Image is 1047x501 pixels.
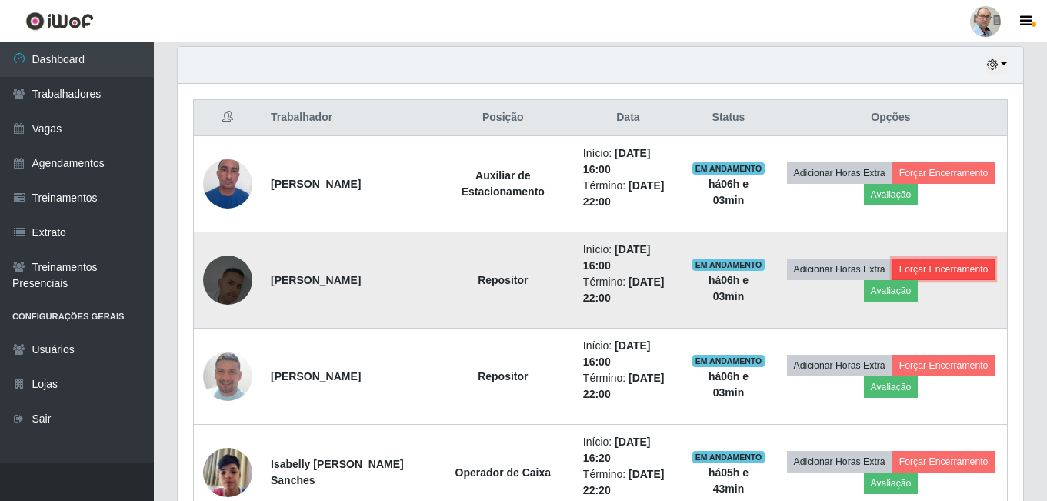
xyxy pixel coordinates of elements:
time: [DATE] 16:00 [583,243,651,272]
th: Data [574,100,682,136]
li: Início: [583,434,673,466]
span: EM ANDAMENTO [692,259,765,271]
img: 1754872659336.jpeg [203,236,252,324]
span: EM ANDAMENTO [692,355,765,367]
time: [DATE] 16:20 [583,436,651,464]
strong: Isabelly [PERSON_NAME] Sanches [271,458,404,486]
li: Término: [583,274,673,306]
button: Avaliação [864,376,919,398]
button: Adicionar Horas Extra [787,162,892,184]
button: Avaliação [864,280,919,302]
li: Início: [583,338,673,370]
button: Forçar Encerramento [892,162,995,184]
strong: [PERSON_NAME] [271,178,361,190]
th: Opções [775,100,1008,136]
button: Forçar Encerramento [892,355,995,376]
th: Status [682,100,775,136]
span: EM ANDAMENTO [692,451,765,463]
time: [DATE] 16:00 [583,339,651,368]
strong: há 06 h e 03 min [709,178,749,206]
li: Término: [583,178,673,210]
li: Término: [583,370,673,402]
th: Posição [432,100,574,136]
strong: há 06 h e 03 min [709,274,749,302]
li: Término: [583,466,673,499]
img: 1728497043228.jpeg [203,151,252,216]
button: Forçar Encerramento [892,451,995,473]
button: Forçar Encerramento [892,259,995,280]
strong: Operador de Caixa [455,466,552,479]
th: Trabalhador [262,100,432,136]
img: CoreUI Logo [25,12,94,31]
time: [DATE] 16:00 [583,147,651,175]
li: Início: [583,242,673,274]
button: Avaliação [864,473,919,494]
strong: Repositor [478,370,528,382]
strong: Auxiliar de Estacionamento [462,169,545,198]
button: Adicionar Horas Extra [787,259,892,280]
strong: Repositor [478,274,528,286]
strong: há 05 h e 43 min [709,466,749,495]
span: EM ANDAMENTO [692,162,765,175]
button: Adicionar Horas Extra [787,451,892,473]
button: Avaliação [864,184,919,205]
img: 1748899512620.jpeg [203,332,252,420]
li: Início: [583,145,673,178]
strong: [PERSON_NAME] [271,274,361,286]
button: Adicionar Horas Extra [787,355,892,376]
strong: há 06 h e 03 min [709,370,749,399]
strong: [PERSON_NAME] [271,370,361,382]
